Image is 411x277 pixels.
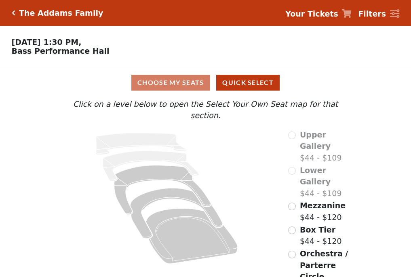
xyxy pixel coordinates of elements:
[300,224,342,247] label: $44 - $120
[216,75,280,91] button: Quick Select
[300,165,354,199] label: $44 - $109
[300,200,346,223] label: $44 - $120
[300,130,331,151] span: Upper Gallery
[96,133,187,155] path: Upper Gallery - Seats Available: 0
[285,9,338,18] strong: Your Tickets
[300,129,354,164] label: $44 - $109
[300,166,331,186] span: Lower Gallery
[358,9,386,18] strong: Filters
[300,201,346,210] span: Mezzanine
[300,225,335,234] span: Box Tier
[57,98,354,121] p: Click on a level below to open the Select Your Own Seat map for that section.
[358,8,399,20] a: Filters
[285,8,352,20] a: Your Tickets
[103,151,199,181] path: Lower Gallery - Seats Available: 0
[19,8,103,18] h5: The Addams Family
[146,208,238,264] path: Orchestra / Parterre Circle - Seats Available: 161
[12,10,15,16] a: Click here to go back to filters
